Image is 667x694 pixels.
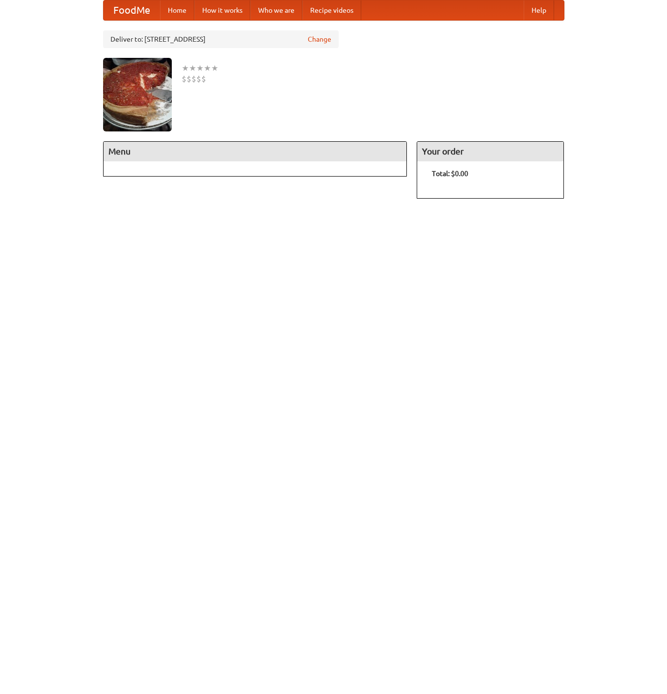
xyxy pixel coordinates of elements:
a: Help [524,0,554,20]
a: Change [308,34,331,44]
li: ★ [204,63,211,74]
li: $ [182,74,187,84]
b: Total: $0.00 [432,170,468,178]
a: Recipe videos [302,0,361,20]
li: ★ [182,63,189,74]
li: ★ [196,63,204,74]
li: $ [187,74,191,84]
li: $ [201,74,206,84]
a: FoodMe [104,0,160,20]
a: How it works [194,0,250,20]
div: Deliver to: [STREET_ADDRESS] [103,30,339,48]
a: Home [160,0,194,20]
h4: Your order [417,142,563,161]
img: angular.jpg [103,58,172,131]
li: ★ [211,63,218,74]
li: $ [191,74,196,84]
li: $ [196,74,201,84]
li: ★ [189,63,196,74]
h4: Menu [104,142,407,161]
a: Who we are [250,0,302,20]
